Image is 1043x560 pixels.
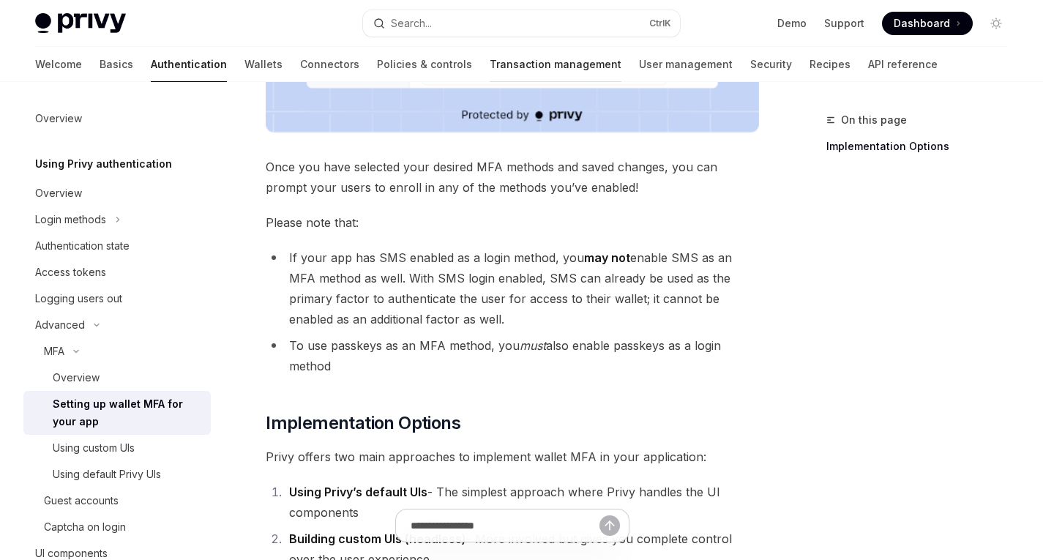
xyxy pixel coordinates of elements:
div: Logging users out [35,290,122,307]
div: Using custom UIs [53,439,135,457]
strong: may not [584,250,630,265]
div: Authentication state [35,237,130,255]
a: Demo [777,16,807,31]
div: Guest accounts [44,492,119,509]
a: Connectors [300,47,359,82]
span: Dashboard [894,16,950,31]
img: light logo [35,13,126,34]
a: Authentication state [23,233,211,259]
a: Basics [100,47,133,82]
span: Implementation Options [266,411,460,435]
a: Using default Privy UIs [23,461,211,488]
div: Login methods [35,211,106,228]
a: Support [824,16,864,31]
a: Welcome [35,47,82,82]
a: User management [639,47,733,82]
button: Search...CtrlK [363,10,679,37]
li: To use passkeys as an MFA method, you also enable passkeys as a login method [266,335,759,376]
a: Implementation Options [826,135,1020,158]
em: must [520,338,546,353]
a: Dashboard [882,12,973,35]
div: MFA [44,343,64,360]
a: Transaction management [490,47,621,82]
a: Setting up wallet MFA for your app [23,391,211,435]
a: Access tokens [23,259,211,285]
strong: Using Privy’s default UIs [289,485,427,499]
span: Please note that: [266,212,759,233]
a: Security [750,47,792,82]
div: Overview [35,184,82,202]
a: Wallets [244,47,283,82]
a: API reference [868,47,938,82]
div: Overview [35,110,82,127]
a: Policies & controls [377,47,472,82]
div: Search... [391,15,432,32]
a: Overview [23,180,211,206]
h5: Using Privy authentication [35,155,172,173]
li: - The simplest approach where Privy handles the UI components [285,482,759,523]
div: Access tokens [35,264,106,281]
span: Once you have selected your desired MFA methods and saved changes, you can prompt your users to e... [266,157,759,198]
a: Overview [23,365,211,391]
span: On this page [841,111,907,129]
a: Overview [23,105,211,132]
div: Captcha on login [44,518,126,536]
span: Ctrl K [649,18,671,29]
div: Advanced [35,316,85,334]
button: Toggle dark mode [984,12,1008,35]
button: Send message [599,515,620,536]
a: Guest accounts [23,488,211,514]
div: Setting up wallet MFA for your app [53,395,202,430]
a: Authentication [151,47,227,82]
a: Recipes [810,47,851,82]
span: Privy offers two main approaches to implement wallet MFA in your application: [266,447,759,467]
li: If your app has SMS enabled as a login method, you enable SMS as an MFA method as well. With SMS ... [266,247,759,329]
div: Overview [53,369,100,387]
a: Captcha on login [23,514,211,540]
a: Using custom UIs [23,435,211,461]
div: Using default Privy UIs [53,466,161,483]
a: Logging users out [23,285,211,312]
